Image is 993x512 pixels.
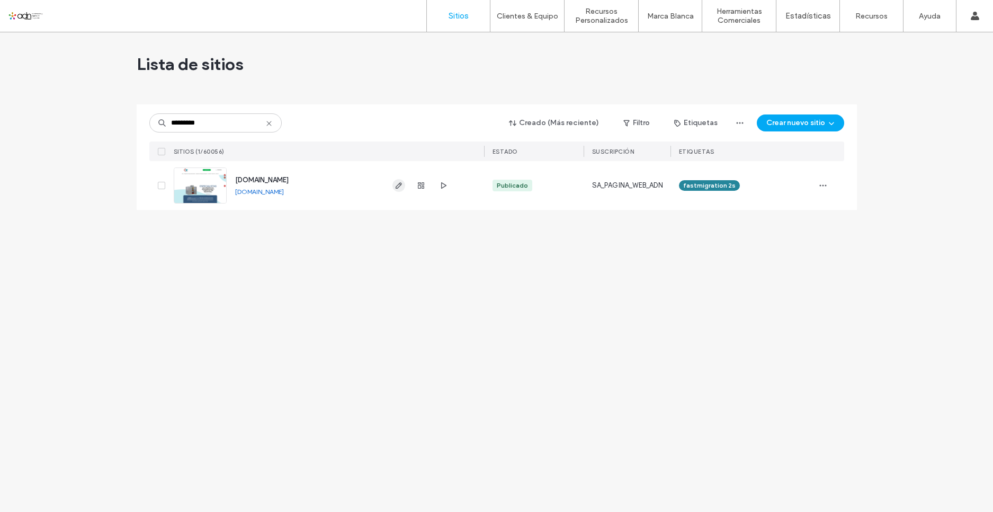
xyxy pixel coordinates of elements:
[449,11,469,21] label: Sitios
[785,11,831,21] label: Estadísticas
[919,12,941,21] label: Ayuda
[702,7,776,25] label: Herramientas Comerciales
[497,12,558,21] label: Clientes & Equipo
[174,148,225,155] span: SITIOS (1/60056)
[497,181,528,190] div: Publicado
[500,114,609,131] button: Creado (Más reciente)
[137,54,244,75] span: Lista de sitios
[757,114,844,131] button: Crear nuevo sitio
[23,7,52,17] span: Ayuda
[592,180,663,191] span: SA_PAGINA_WEB_ADN
[679,148,714,155] span: ETIQUETAS
[235,188,284,196] a: [DOMAIN_NAME]
[592,148,634,155] span: Suscripción
[235,176,289,184] a: [DOMAIN_NAME]
[665,114,727,131] button: Etiquetas
[565,7,638,25] label: Recursos Personalizados
[683,181,736,190] span: fastmigration 2s
[493,148,518,155] span: ESTADO
[855,12,888,21] label: Recursos
[647,12,694,21] label: Marca Blanca
[613,114,660,131] button: Filtro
